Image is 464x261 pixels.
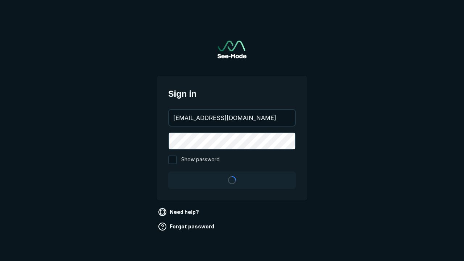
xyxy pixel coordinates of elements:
input: your@email.com [169,110,295,126]
a: Need help? [157,206,202,218]
span: Show password [181,156,220,164]
img: See-Mode Logo [217,41,246,58]
span: Sign in [168,87,296,100]
a: Go to sign in [217,41,246,58]
a: Forgot password [157,221,217,232]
